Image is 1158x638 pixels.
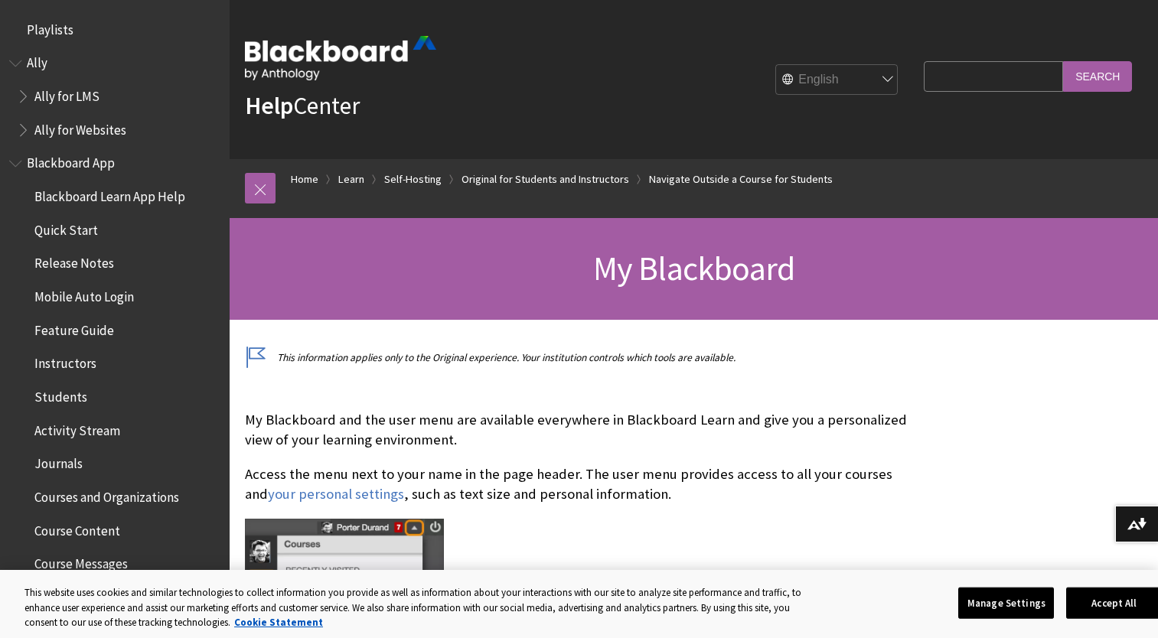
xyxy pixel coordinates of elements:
[34,384,87,405] span: Students
[958,587,1054,619] button: Manage Settings
[24,585,811,630] div: This website uses cookies and similar technologies to collect information you provide as well as ...
[245,36,436,80] img: Blackboard by Anthology
[291,170,318,189] a: Home
[1063,61,1132,91] input: Search
[593,247,795,289] span: My Blackboard
[268,485,404,503] a: your personal settings
[9,17,220,43] nav: Book outline for Playlists
[34,284,134,304] span: Mobile Auto Login
[338,170,364,189] a: Learn
[245,350,916,365] p: This information applies only to the Original experience. Your institution controls which tools a...
[776,65,899,96] select: Site Language Selector
[384,170,442,189] a: Self-Hosting
[34,184,185,204] span: Blackboard Learn App Help
[649,170,833,189] a: Navigate Outside a Course for Students
[245,410,916,450] p: My Blackboard and the user menu are available everywhere in Blackboard Learn and give you a perso...
[34,451,83,472] span: Journals
[9,50,220,143] nav: Book outline for Anthology Ally Help
[245,90,293,121] strong: Help
[245,90,360,121] a: HelpCenter
[34,351,96,372] span: Instructors
[34,418,120,438] span: Activity Stream
[34,117,126,138] span: Ally for Websites
[34,83,99,104] span: Ally for LMS
[34,217,98,238] span: Quick Start
[27,17,73,37] span: Playlists
[34,552,128,572] span: Course Messages
[245,464,916,504] p: Access the menu next to your name in the page header. The user menu provides access to all your c...
[234,616,323,629] a: More information about your privacy, opens in a new tab
[34,251,114,272] span: Release Notes
[27,151,115,171] span: Blackboard App
[27,50,47,71] span: Ally
[34,518,120,539] span: Course Content
[34,317,114,338] span: Feature Guide
[34,484,179,505] span: Courses and Organizations
[462,170,629,189] a: Original for Students and Instructors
